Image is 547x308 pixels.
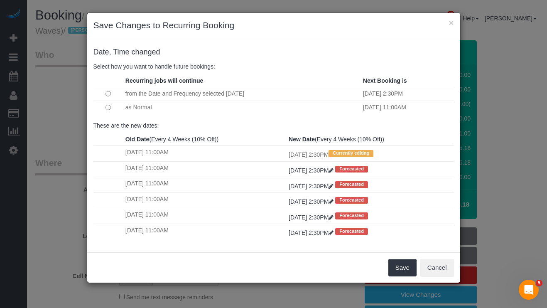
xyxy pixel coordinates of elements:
[93,19,454,32] h3: Save Changes to Recurring Booking
[420,259,454,276] button: Cancel
[361,101,454,114] td: [DATE] 11:00AM
[93,48,454,57] h4: changed
[93,62,454,71] p: Select how you want to handle future bookings:
[536,280,542,286] span: 5
[125,77,203,84] strong: Recurring jobs will continue
[335,212,368,219] span: Forecasted
[123,146,287,161] td: [DATE] 11:00AM
[123,101,361,114] td: as Normal
[123,161,287,177] td: [DATE] 11:00AM
[289,198,335,205] a: [DATE] 2:30PM
[335,197,368,204] span: Forecasted
[123,87,361,101] td: from the Date and Frequency selected [DATE]
[289,167,335,174] a: [DATE] 2:30PM
[289,214,335,221] a: [DATE] 2:30PM
[289,229,335,236] a: [DATE] 2:30PM
[335,228,368,235] span: Forecasted
[123,208,287,224] td: [DATE] 11:00AM
[93,48,130,56] span: Date, Time
[361,87,454,101] td: [DATE] 2:30PM
[123,192,287,208] td: [DATE] 11:00AM
[388,259,417,276] button: Save
[287,133,454,146] th: (Every 4 Weeks (10% Off))
[289,183,335,190] a: [DATE] 2:30PM
[329,150,373,157] span: Currently editing
[123,133,287,146] th: (Every 4 Weeks (10% Off))
[289,136,315,143] strong: New Date
[125,136,150,143] strong: Old Date
[519,280,539,300] iframe: Intercom live chat
[363,77,407,84] strong: Next Booking is
[287,146,454,161] td: [DATE] 2:30PM
[335,166,368,172] span: Forecasted
[123,224,287,239] td: [DATE] 11:00AM
[449,18,454,27] button: ×
[93,121,454,130] p: These are the new dates:
[123,177,287,192] td: [DATE] 11:00AM
[335,181,368,188] span: Forecasted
